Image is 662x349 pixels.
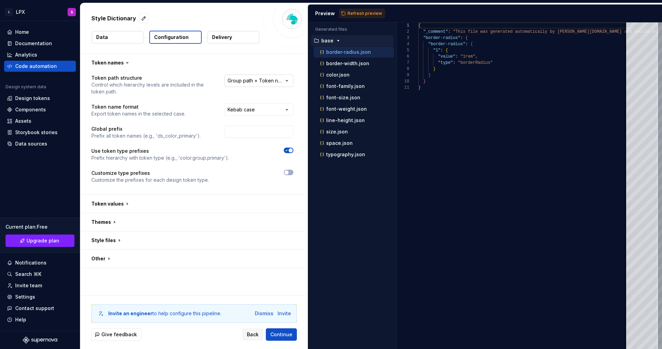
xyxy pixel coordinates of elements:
[314,60,394,67] button: border-width.json
[433,67,435,71] span: }
[5,8,13,16] div: L
[4,27,76,38] a: Home
[91,132,201,139] p: Prefix all token names (e.g., 'ds_color_primary').
[314,151,394,158] button: typography.json
[91,110,185,117] p: Export token names in the selected case.
[101,331,137,338] span: Give feedback
[397,29,409,35] div: 2
[108,310,221,317] div: to help configure this pipeline.
[4,104,76,115] a: Components
[208,31,259,43] button: Delivery
[326,95,360,100] p: font-size.json
[15,29,29,36] div: Home
[453,29,589,34] span: "This file was generated automatically by [PERSON_NAME]
[255,310,273,317] button: Dismiss
[438,60,453,65] span: "type"
[71,9,73,15] div: S
[4,127,76,138] a: Storybook stories
[311,37,394,44] button: base
[91,74,212,81] p: Token path structure
[397,72,409,78] div: 9
[91,148,229,154] p: Use token type prefixes
[23,337,57,343] svg: Supernova Logo
[6,223,74,230] div: Current plan : Free
[470,42,473,47] span: {
[4,291,76,302] a: Settings
[475,54,478,59] span: ,
[91,126,201,132] p: Global prefix
[465,42,468,47] span: :
[314,82,394,90] button: font-family.json
[27,237,59,244] span: Upgrade plan
[397,22,409,29] div: 1
[15,51,37,58] div: Analytics
[154,34,189,41] p: Configuration
[397,60,409,66] div: 7
[428,73,430,78] span: }
[15,129,58,136] div: Storybook stories
[108,310,152,316] b: Invite an engineer
[149,31,202,44] button: Configuration
[91,170,209,177] p: Customize type prefixes
[15,316,26,323] div: Help
[314,94,394,101] button: font-size.json
[92,31,143,43] button: Data
[4,93,76,104] a: Design tokens
[91,103,185,110] p: Token name format
[453,60,455,65] span: :
[397,78,409,84] div: 10
[326,106,367,112] p: font-weight.json
[4,257,76,268] button: Notifications
[15,282,42,289] div: Invite team
[397,41,409,47] div: 4
[4,303,76,314] button: Contact support
[314,48,394,56] button: border-radius.json
[278,310,291,317] button: Invite
[397,53,409,60] div: 6
[4,280,76,291] a: Invite team
[91,14,136,22] p: Style Dictionary
[326,49,371,55] p: border-radius.json
[348,11,382,16] span: Refresh preview
[1,4,79,19] button: LLPXS
[314,117,394,124] button: line-height.json
[455,54,458,59] span: :
[326,152,365,157] p: typography.json
[6,84,46,90] div: Design system data
[460,54,475,59] span: "1rem"
[326,118,365,123] p: line-height.json
[428,42,465,47] span: "border-radius"
[339,9,385,18] button: Refresh preview
[397,35,409,41] div: 3
[4,116,76,127] a: Assets
[397,84,409,91] div: 11
[326,72,350,78] p: color.json
[15,140,47,147] div: Data sources
[326,83,365,89] p: font-family.json
[15,293,35,300] div: Settings
[91,154,229,161] p: Prefix hierarchy with token type (e.g., 'color.group.primary').
[423,36,460,40] span: "border-radius"
[16,9,25,16] div: LPX
[326,129,348,134] p: size.json
[91,81,212,95] p: Control which hierarchy levels are included in the token path.
[314,128,394,136] button: size.json
[4,49,76,60] a: Analytics
[314,139,394,147] button: space.json
[242,328,263,341] button: Back
[96,34,108,41] p: Data
[15,106,46,113] div: Components
[433,48,441,53] span: "1"
[438,54,455,59] span: "value"
[326,140,353,146] p: space.json
[15,305,54,312] div: Contact support
[440,48,443,53] span: :
[4,61,76,72] a: Code automation
[15,271,41,278] div: Search ⌘K
[212,34,232,41] p: Delivery
[4,38,76,49] a: Documentation
[91,328,141,341] button: Give feedback
[397,47,409,53] div: 5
